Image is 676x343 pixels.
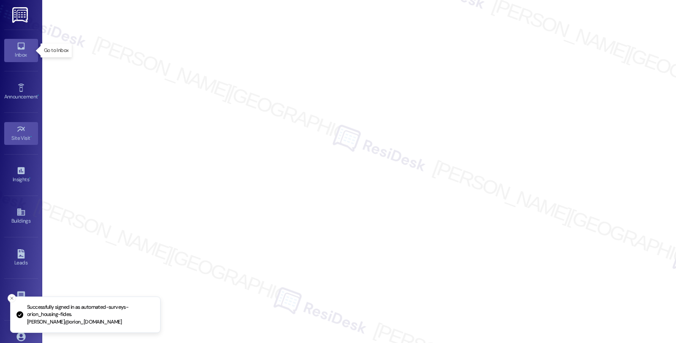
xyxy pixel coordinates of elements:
p: Successfully signed in as automated-surveys-orion_housing-fides.[PERSON_NAME]@orion_[DOMAIN_NAME] [27,304,153,326]
p: Go to Inbox [44,47,68,54]
img: ResiDesk Logo [12,7,30,23]
a: Inbox [4,39,38,62]
a: Insights • [4,163,38,186]
a: Site Visit • [4,122,38,145]
span: • [29,175,30,181]
a: Buildings [4,205,38,228]
a: Templates • [4,288,38,311]
button: Close toast [8,294,16,302]
span: • [38,93,39,98]
span: • [30,134,32,140]
a: Leads [4,247,38,269]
